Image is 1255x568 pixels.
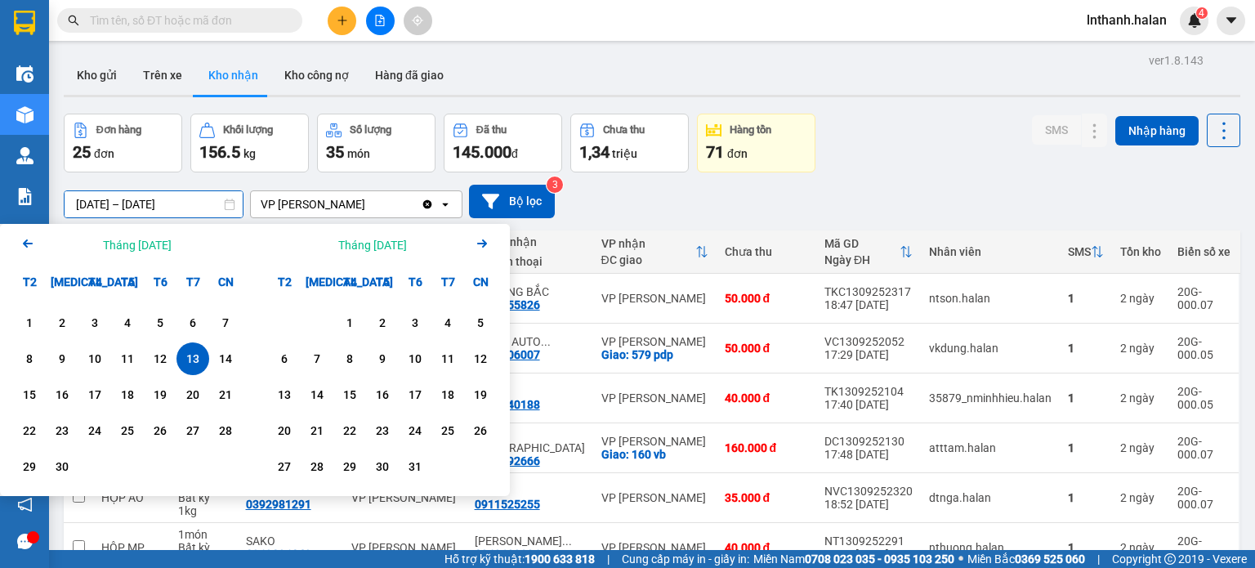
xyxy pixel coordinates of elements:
[333,266,366,298] div: T4
[306,457,328,476] div: 28
[371,385,394,405] div: 16
[472,234,492,256] button: Next month.
[46,450,78,483] div: Choose Thứ Ba, tháng 09 30 2025. It's available.
[17,534,33,549] span: message
[51,385,74,405] div: 16
[1187,13,1202,28] img: icon-new-feature
[338,457,361,476] div: 29
[301,378,333,411] div: Choose Thứ Ba, tháng 10 14 2025. It's available.
[431,378,464,411] div: Choose Thứ Bảy, tháng 10 18 2025. It's available.
[464,306,497,339] div: Choose Chủ Nhật, tháng 10 5 2025. It's available.
[144,266,176,298] div: T6
[246,534,335,548] div: SAKO
[1177,245,1230,258] div: Biển số xe
[547,177,563,193] sup: 3
[725,292,808,305] div: 50.000 đ
[697,114,815,172] button: Hàng tồn71đơn
[51,313,74,333] div: 2
[404,7,432,35] button: aim
[116,349,139,369] div: 11
[78,414,111,447] div: Choose Thứ Tư, tháng 09 24 2025. It's available.
[366,378,399,411] div: Choose Thứ Năm, tháng 10 16 2025. It's available.
[929,245,1052,258] div: Nhân viên
[464,378,497,411] div: Choose Chủ Nhật, tháng 10 19 2025. It's available.
[68,15,79,26] span: search
[16,147,33,164] img: warehouse-icon
[725,342,808,355] div: 50.000 đ
[399,378,431,411] div: Choose Thứ Sáu, tháng 10 17 2025. It's available.
[421,198,434,211] svg: Clear value
[268,378,301,411] div: Choose Thứ Hai, tháng 10 13 2025. It's available.
[176,306,209,339] div: Choose Thứ Bảy, tháng 09 6 2025. It's available.
[464,342,497,375] div: Choose Chủ Nhật, tháng 10 12 2025. It's available.
[929,342,1052,355] div: vkdung.halan
[306,349,328,369] div: 7
[399,266,431,298] div: T6
[46,306,78,339] div: Choose Thứ Ba, tháng 09 2 2025. It's available.
[1068,441,1104,454] div: 1
[1129,541,1155,554] span: ngày
[116,385,139,405] div: 18
[149,385,172,405] div: 19
[1120,441,1161,454] div: 2
[116,313,139,333] div: 4
[246,498,311,511] div: 0392981291
[469,185,555,218] button: Bộ lọc
[1177,335,1230,361] div: 20G-000.05
[399,306,431,339] div: Choose Thứ Sáu, tháng 10 3 2025. It's available.
[431,306,464,339] div: Choose Thứ Bảy, tháng 10 4 2025. It's available.
[1097,550,1100,568] span: |
[223,124,273,136] div: Khối lượng
[601,237,695,250] div: VP nhận
[13,414,46,447] div: Choose Thứ Hai, tháng 09 22 2025. It's available.
[607,550,610,568] span: |
[612,147,637,160] span: triệu
[469,313,492,333] div: 5
[46,342,78,375] div: Choose Thứ Ba, tháng 09 9 2025. It's available.
[268,450,301,483] div: Choose Thứ Hai, tháng 10 27 2025. It's available.
[130,56,195,95] button: Trên xe
[64,114,182,172] button: Đơn hàng25đơn
[78,378,111,411] div: Choose Thứ Tư, tháng 09 17 2025. It's available.
[101,541,162,554] div: HÔP MP
[399,414,431,447] div: Choose Thứ Sáu, tháng 10 24 2025. It's available.
[404,385,427,405] div: 17
[1120,541,1161,554] div: 2
[301,414,333,447] div: Choose Thứ Ba, tháng 10 21 2025. It's available.
[1129,292,1155,305] span: ngày
[18,385,41,405] div: 15
[149,349,172,369] div: 12
[18,234,38,256] button: Previous month.
[111,378,144,411] div: Choose Thứ Năm, tháng 09 18 2025. It's available.
[268,414,301,447] div: Choose Thứ Hai, tháng 10 20 2025. It's available.
[51,457,74,476] div: 30
[181,313,204,333] div: 6
[1115,116,1199,145] button: Nhập hàng
[18,457,41,476] div: 29
[1129,342,1155,355] span: ngày
[436,385,459,405] div: 18
[1217,7,1245,35] button: caret-down
[268,342,301,375] div: Choose Thứ Hai, tháng 10 6 2025. It's available.
[436,421,459,441] div: 25
[273,421,296,441] div: 20
[824,348,913,361] div: 17:29 [DATE]
[472,234,492,253] svg: Arrow Right
[144,342,176,375] div: Choose Thứ Sáu, tháng 09 12 2025. It's available.
[439,198,452,211] svg: open
[1177,285,1230,311] div: 20G-000.07
[824,335,913,348] div: VC1309252052
[246,548,311,561] div: 0969096049
[476,124,507,136] div: Đã thu
[431,342,464,375] div: Choose Thứ Bảy, tháng 10 11 2025. It's available.
[83,385,106,405] div: 17
[929,391,1052,405] div: 35879_nminhhieu.halan
[116,421,139,441] div: 25
[399,450,431,483] div: Choose Thứ Sáu, tháng 10 31 2025. It's available.
[362,56,457,95] button: Hàng đã giao
[16,106,33,123] img: warehouse-icon
[51,349,74,369] div: 9
[601,335,708,348] div: VP [PERSON_NAME]
[1177,385,1230,411] div: 20G-000.05
[1129,491,1155,504] span: ngày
